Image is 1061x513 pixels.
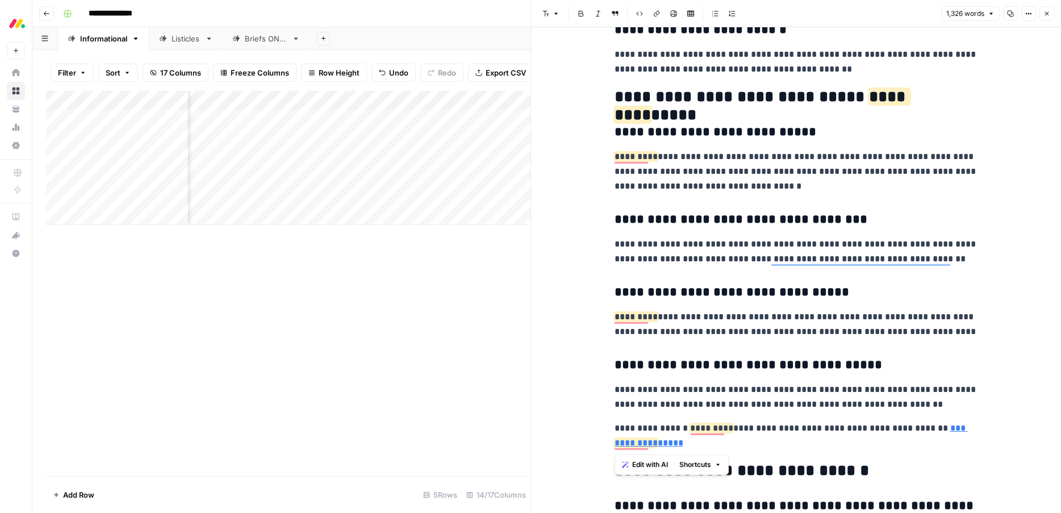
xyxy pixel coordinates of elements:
[462,486,530,504] div: 14/17 Columns
[46,486,101,504] button: Add Row
[80,33,127,44] div: Informational
[371,64,416,82] button: Undo
[486,67,526,78] span: Export CSV
[389,67,408,78] span: Undo
[7,227,24,244] div: What's new?
[7,82,25,100] a: Browse
[7,226,25,244] button: What's new?
[632,460,668,470] span: Edit with AI
[946,9,984,19] span: 1,326 words
[679,460,711,470] span: Shortcuts
[213,64,296,82] button: Freeze Columns
[63,489,94,501] span: Add Row
[301,64,367,82] button: Row Height
[7,118,25,136] a: Usage
[7,9,25,37] button: Workspace: Monday.com
[58,27,149,50] a: Informational
[98,64,138,82] button: Sort
[941,6,1000,21] button: 1,326 words
[7,136,25,155] a: Settings
[617,457,672,472] button: Edit with AI
[7,208,25,226] a: AirOps Academy
[7,100,25,118] a: Your Data
[7,13,27,34] img: Monday.com Logo
[7,64,25,82] a: Home
[143,64,208,82] button: 17 Columns
[149,27,223,50] a: Listicles
[7,244,25,262] button: Help + Support
[419,486,462,504] div: 5 Rows
[223,27,310,50] a: Briefs ONLY
[106,67,120,78] span: Sort
[420,64,463,82] button: Redo
[675,457,726,472] button: Shortcuts
[160,67,201,78] span: 17 Columns
[468,64,533,82] button: Export CSV
[58,67,76,78] span: Filter
[231,67,289,78] span: Freeze Columns
[319,67,360,78] span: Row Height
[51,64,94,82] button: Filter
[245,33,287,44] div: Briefs ONLY
[172,33,200,44] div: Listicles
[438,67,456,78] span: Redo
